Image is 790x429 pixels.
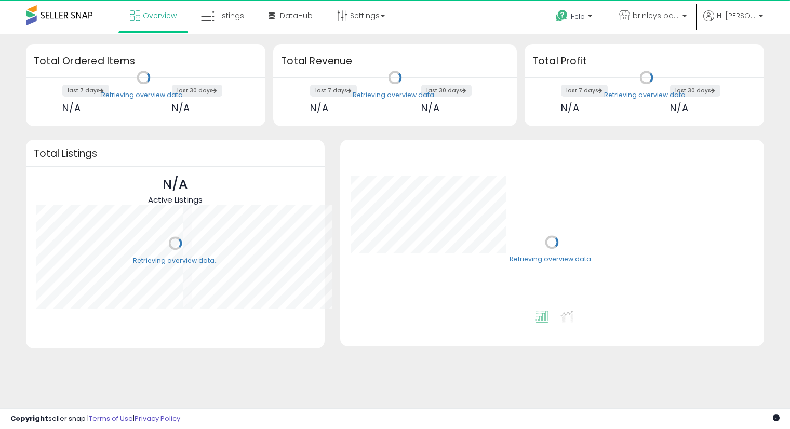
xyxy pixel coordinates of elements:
i: Get Help [555,9,568,22]
span: DataHub [280,10,313,21]
span: brinleys bargains [633,10,679,21]
span: Listings [217,10,244,21]
div: Retrieving overview data.. [353,90,437,100]
strong: Copyright [10,413,48,423]
div: seller snap | | [10,414,180,424]
a: Terms of Use [89,413,133,423]
div: Retrieving overview data.. [133,256,218,265]
div: Retrieving overview data.. [510,255,594,264]
span: Overview [143,10,177,21]
a: Privacy Policy [135,413,180,423]
span: Hi [PERSON_NAME] [717,10,756,21]
span: Help [571,12,585,21]
a: Help [547,2,602,34]
div: Retrieving overview data.. [101,90,186,100]
div: Retrieving overview data.. [604,90,689,100]
a: Hi [PERSON_NAME] [703,10,763,34]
